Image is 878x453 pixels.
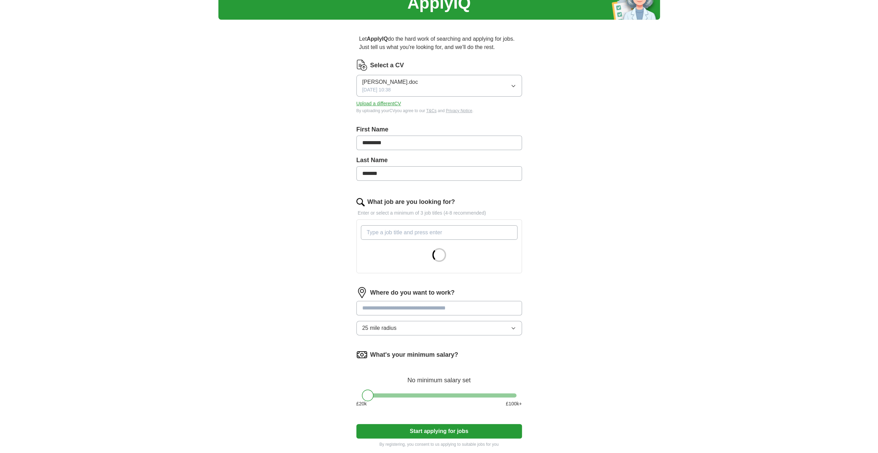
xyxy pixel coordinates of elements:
span: 25 mile radius [362,324,397,332]
a: T&Cs [426,108,436,113]
img: search.png [356,198,365,206]
img: CV Icon [356,60,367,71]
img: salary.png [356,349,367,360]
div: No minimum salary set [356,368,522,385]
img: location.png [356,287,367,298]
button: 25 mile radius [356,321,522,335]
span: [DATE] 10:38 [362,86,391,93]
a: Privacy Notice [446,108,472,113]
span: £ 100 k+ [506,400,522,407]
label: Where do you want to work? [370,288,455,297]
label: Last Name [356,156,522,165]
label: Select a CV [370,61,404,70]
div: By uploading your CV you agree to our and . [356,108,522,114]
p: Enter or select a minimum of 3 job titles (4-8 recommended) [356,209,522,217]
label: What's your minimum salary? [370,350,458,360]
button: Upload a differentCV [356,100,401,107]
input: Type a job title and press enter [361,225,517,240]
p: Let do the hard work of searching and applying for jobs. Just tell us what you're looking for, an... [356,32,522,54]
span: £ 20 k [356,400,367,407]
span: [PERSON_NAME].doc [362,78,418,86]
label: First Name [356,125,522,134]
button: [PERSON_NAME].doc[DATE] 10:38 [356,75,522,97]
strong: ApplyIQ [367,36,388,42]
p: By registering, you consent to us applying to suitable jobs for you [356,441,522,447]
button: Start applying for jobs [356,424,522,439]
label: What job are you looking for? [367,197,455,207]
